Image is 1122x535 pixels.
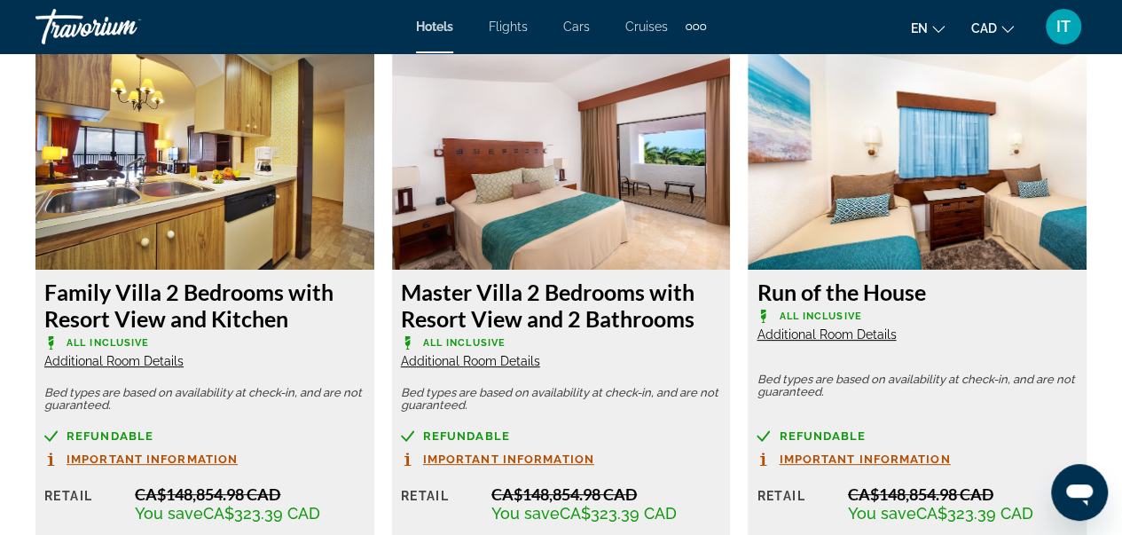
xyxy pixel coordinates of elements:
[757,279,1078,305] h3: Run of the House
[625,20,668,34] a: Cruises
[757,429,1078,443] a: Refundable
[911,15,945,41] button: Change language
[44,429,365,443] a: Refundable
[489,20,528,34] a: Flights
[423,337,506,349] span: All Inclusive
[401,452,594,467] button: Important Information
[401,484,478,523] div: Retail
[491,504,560,523] span: You save
[401,429,722,443] a: Refundable
[35,4,213,50] a: Travorium
[67,337,149,349] span: All Inclusive
[779,453,950,465] span: Important Information
[203,504,320,523] span: CA$323.39 CAD
[757,327,896,342] span: Additional Room Details
[757,452,950,467] button: Important Information
[916,504,1033,523] span: CA$323.39 CAD
[779,311,861,322] span: All Inclusive
[35,48,374,270] img: Family Villa 2 Bedrooms with Resort View and Kitchen
[423,430,510,442] span: Refundable
[44,279,365,332] h3: Family Villa 2 Bedrooms with Resort View and Kitchen
[135,484,365,504] div: CA$148,854.98 CAD
[779,430,866,442] span: Refundable
[757,374,1078,398] p: Bed types are based on availability at check-in, and are not guaranteed.
[911,21,928,35] span: en
[67,453,238,465] span: Important Information
[757,484,834,523] div: Retail
[1056,18,1071,35] span: IT
[560,504,677,523] span: CA$323.39 CAD
[1051,464,1108,521] iframe: Кнопка для запуску вікна повідомлень
[971,21,997,35] span: CAD
[135,504,203,523] span: You save
[491,484,721,504] div: CA$148,854.98 CAD
[416,20,453,34] a: Hotels
[748,48,1087,270] img: Run of the House
[44,484,122,523] div: Retail
[1040,8,1087,45] button: User Menu
[401,354,540,368] span: Additional Room Details
[44,354,184,368] span: Additional Room Details
[686,12,706,41] button: Extra navigation items
[563,20,590,34] a: Cars
[971,15,1014,41] button: Change currency
[67,430,153,442] span: Refundable
[848,504,916,523] span: You save
[44,452,238,467] button: Important Information
[392,48,731,270] img: Master Villa 2 Bedrooms with Resort View and 2 Bathrooms
[401,387,722,412] p: Bed types are based on availability at check-in, and are not guaranteed.
[848,484,1078,504] div: CA$148,854.98 CAD
[44,387,365,412] p: Bed types are based on availability at check-in, and are not guaranteed.
[401,279,722,332] h3: Master Villa 2 Bedrooms with Resort View and 2 Bathrooms
[423,453,594,465] span: Important Information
